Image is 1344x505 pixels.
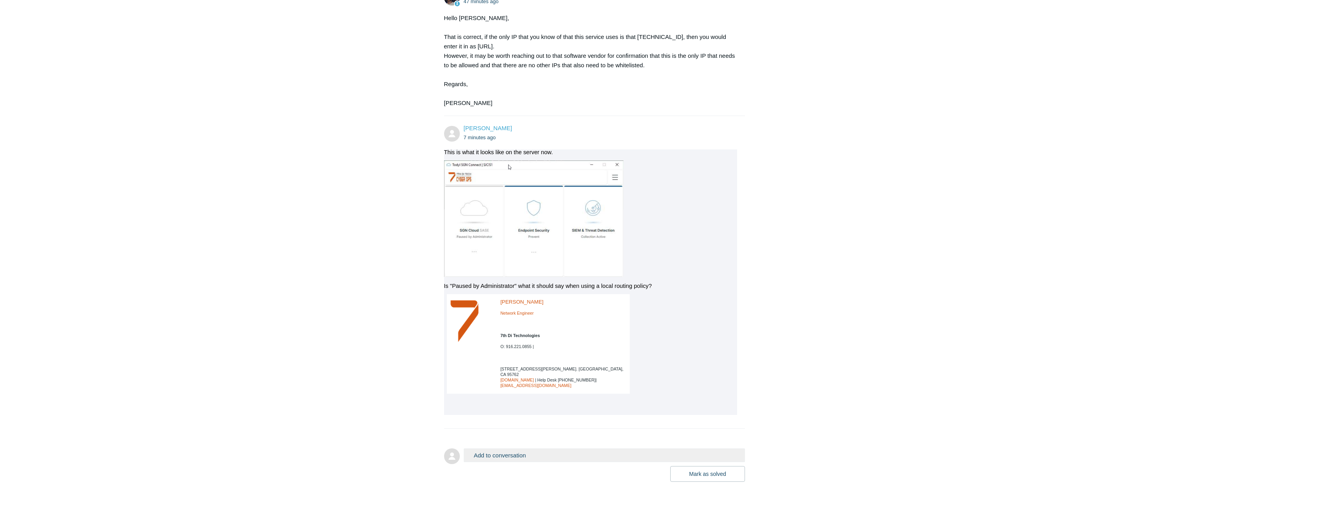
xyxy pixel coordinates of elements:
[444,283,737,289] div: Is "Paused by Administrator" what it should say when using a local routing policy?
[464,135,496,140] time: 08/20/2025, 09:37
[464,125,512,131] a: [PERSON_NAME]
[500,311,534,315] span: Network Engineer
[500,344,534,349] span: O: 916.221.0855 |
[500,333,540,338] b: 7th Di Technologies
[670,466,745,482] button: Mark as solved
[534,378,597,382] span: | Help Desk [PHONE_NUMBER]|
[464,125,512,131] span: Jeremy Schaffer
[464,448,745,462] button: Add to conversation
[444,149,737,155] div: This is what it looks like on the server now.
[500,378,534,382] a: [DOMAIN_NAME]
[500,367,623,377] span: [STREET_ADDRESS][PERSON_NAME]. [GEOGRAPHIC_DATA], CA 95762
[500,299,544,305] span: [PERSON_NAME]
[500,383,572,388] a: [EMAIL_ADDRESS][DOMAIN_NAME]
[444,13,737,108] div: Hello [PERSON_NAME], That is correct, if the only IP that you know of that this service uses is t...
